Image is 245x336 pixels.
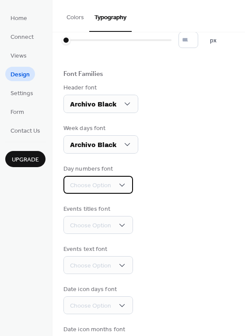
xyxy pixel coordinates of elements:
span: Upgrade [12,155,39,165]
span: Settings [10,89,33,98]
div: Week days font [63,124,136,133]
button: Upgrade [5,151,45,167]
span: Archivo Black [70,101,116,108]
span: px [210,36,217,45]
div: Header font [63,83,136,93]
div: Font Families [63,70,103,79]
a: Connect [5,29,39,44]
span: Form [10,108,24,117]
a: Contact Us [5,123,45,137]
div: Date icon days font [63,285,131,294]
span: Archivo Black [70,142,116,148]
a: Views [5,48,32,62]
span: Contact Us [10,127,40,136]
div: Events titles font [63,205,131,214]
a: Settings [5,86,38,100]
div: Date icon months font [63,325,131,334]
a: Design [5,67,35,81]
span: Views [10,51,27,61]
div: Day numbers font [63,165,131,174]
span: Home [10,14,27,23]
span: Design [10,70,30,79]
span: Connect [10,33,34,42]
div: Events text font [63,245,131,254]
a: Home [5,10,32,25]
a: Form [5,104,29,119]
